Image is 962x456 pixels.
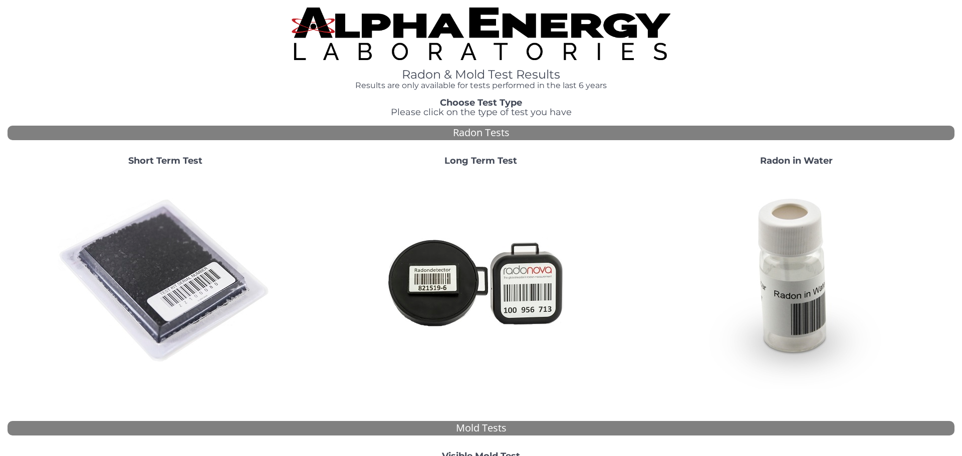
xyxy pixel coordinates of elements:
div: Mold Tests [8,421,954,435]
img: Radtrak2vsRadtrak3.jpg [373,174,589,389]
h4: Results are only available for tests performed in the last 6 years [292,81,670,90]
img: RadoninWater.jpg [689,174,904,389]
strong: Radon in Water [760,155,833,166]
div: Radon Tests [8,126,954,140]
strong: Choose Test Type [440,97,522,108]
strong: Short Term Test [128,155,202,166]
span: Please click on the type of test you have [391,107,572,118]
h1: Radon & Mold Test Results [292,68,670,81]
strong: Long Term Test [444,155,517,166]
img: ShortTerm.jpg [58,174,273,389]
img: TightCrop.jpg [292,8,670,60]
